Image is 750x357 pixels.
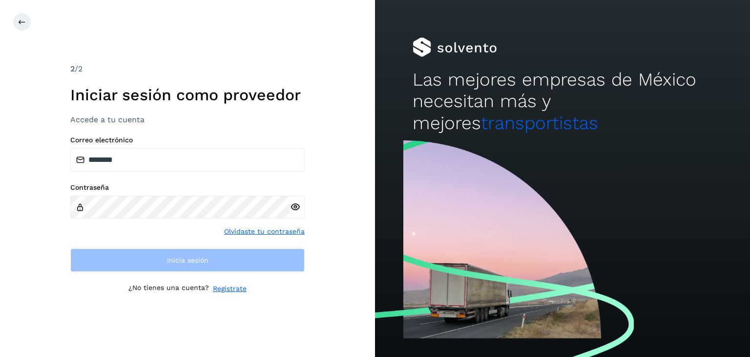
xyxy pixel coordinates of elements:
[224,226,305,237] a: Olvidaste tu contraseña
[70,115,305,124] h3: Accede a tu cuenta
[70,248,305,272] button: Inicia sesión
[70,86,305,104] h1: Iniciar sesión como proveedor
[481,112,598,134] span: transportistas
[70,63,305,75] div: /2
[167,257,208,264] span: Inicia sesión
[213,284,247,294] a: Regístrate
[128,284,209,294] p: ¿No tienes una cuenta?
[413,69,712,134] h2: Las mejores empresas de México necesitan más y mejores
[70,64,75,73] span: 2
[70,183,305,192] label: Contraseña
[70,136,305,144] label: Correo electrónico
